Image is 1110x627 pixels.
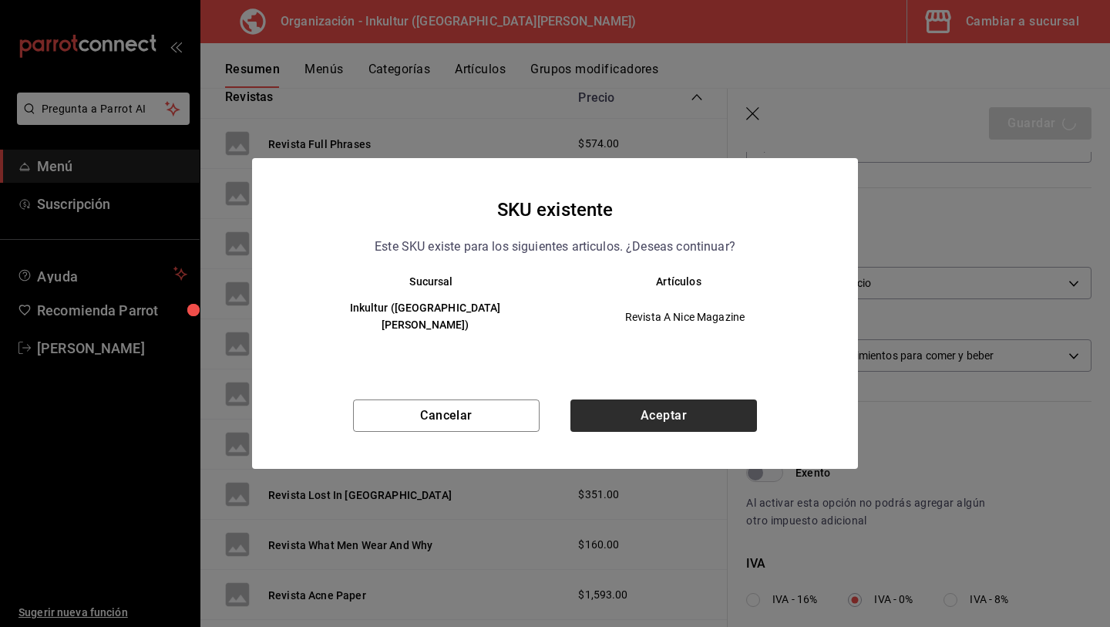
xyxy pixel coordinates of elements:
[353,399,540,432] button: Cancelar
[497,195,614,224] h4: SKU existente
[308,300,543,334] h6: Inkultur ([GEOGRAPHIC_DATA][PERSON_NAME])
[555,275,827,288] th: Artículos
[283,275,555,288] th: Sucursal
[568,309,802,325] span: Revista A Nice Magazine
[375,237,735,257] p: Este SKU existe para los siguientes articulos. ¿Deseas continuar?
[570,399,757,432] button: Aceptar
